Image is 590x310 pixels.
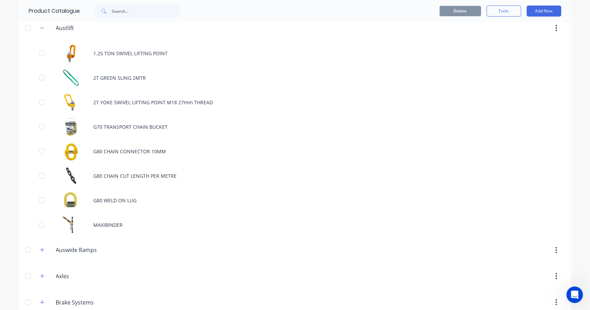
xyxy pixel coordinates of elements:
[440,6,481,16] button: Delete
[566,287,583,303] iframe: Intercom live chat
[19,213,572,237] div: MAXIBINDERMAXIBINDER
[19,188,572,213] div: G80 WELD ON LUGG80 WELD ON LUG
[19,90,572,115] div: 2T YOKE SWIVEL LIFTING POINT M18 27mm THREAD2T YOKE SWIVEL LIFTING POINT M18 27mm THREAD
[19,115,572,139] div: G70 TRANSPORT CHAIN BUCKETG70 TRANSPORT CHAIN BUCKET
[112,4,180,18] input: Search...
[19,41,572,66] div: 1.25 TON SWIVEL LIFTING POINT1.25 TON SWIVEL LIFTING POINT
[56,272,138,280] input: Enter category name
[527,6,561,17] button: Add New
[56,24,138,32] input: Enter category name
[487,6,521,17] button: Tools
[19,139,572,164] div: G80 CHAIN CONNECTOR 10MMG80 CHAIN CONNECTOR 10MM
[56,246,138,254] input: Enter category name
[19,66,572,90] div: 2T GREEN SLING 2MTR2T GREEN SLING 2MTR
[56,298,138,307] input: Enter category name
[19,164,572,188] div: G80 CHAIN CUT LENGTH PER METREG80 CHAIN CUT LENGTH PER METRE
